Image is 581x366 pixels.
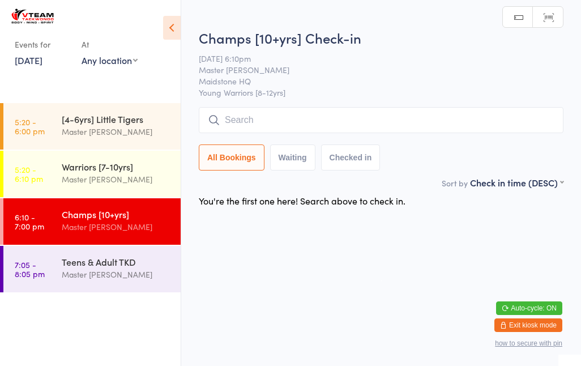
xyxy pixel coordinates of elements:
[11,8,54,24] img: VTEAM Martial Arts
[15,260,45,278] time: 7:05 - 8:05 pm
[442,177,468,189] label: Sort by
[3,151,181,197] a: 5:20 -6:10 pmWarriors [7-10yrs]Master [PERSON_NAME]
[199,28,563,47] h2: Champs [10+yrs] Check-in
[15,117,45,135] time: 5:20 - 6:00 pm
[199,107,563,133] input: Search
[15,54,42,66] a: [DATE]
[82,54,138,66] div: Any location
[82,35,138,54] div: At
[62,160,171,173] div: Warriors [7-10yrs]
[62,268,171,281] div: Master [PERSON_NAME]
[495,339,562,347] button: how to secure with pin
[3,198,181,245] a: 6:10 -7:00 pmChamps [10+yrs]Master [PERSON_NAME]
[494,318,562,332] button: Exit kiosk mode
[15,212,44,231] time: 6:10 - 7:00 pm
[15,165,43,183] time: 5:20 - 6:10 pm
[270,144,315,171] button: Waiting
[496,301,562,315] button: Auto-cycle: ON
[62,208,171,220] div: Champs [10+yrs]
[470,176,563,189] div: Check in time (DESC)
[62,125,171,138] div: Master [PERSON_NAME]
[3,246,181,292] a: 7:05 -8:05 pmTeens & Adult TKDMaster [PERSON_NAME]
[62,173,171,186] div: Master [PERSON_NAME]
[199,75,546,87] span: Maidstone HQ
[199,194,405,207] div: You're the first one here! Search above to check in.
[15,35,70,54] div: Events for
[62,113,171,125] div: [4-6yrs] Little Tigers
[3,103,181,150] a: 5:20 -6:00 pm[4-6yrs] Little TigersMaster [PERSON_NAME]
[199,87,563,98] span: Young Warriors [8-12yrs]
[199,144,264,171] button: All Bookings
[199,53,546,64] span: [DATE] 6:10pm
[199,64,546,75] span: Master [PERSON_NAME]
[62,220,171,233] div: Master [PERSON_NAME]
[62,256,171,268] div: Teens & Adult TKD
[321,144,381,171] button: Checked in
